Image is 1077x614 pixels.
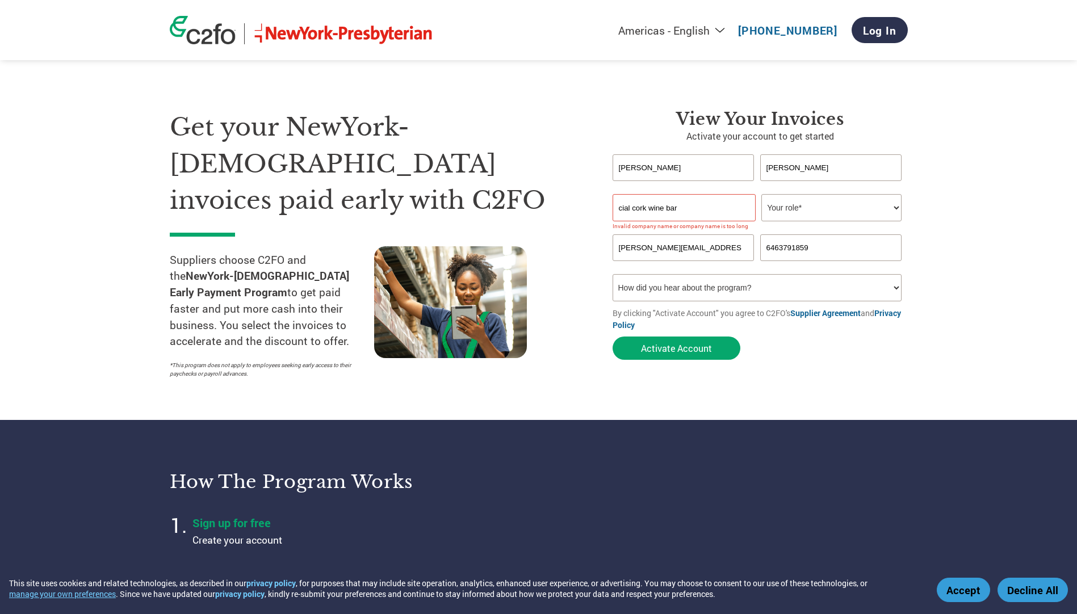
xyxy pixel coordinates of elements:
h4: Sign up for free [192,515,476,530]
img: NewYork-Presbyterian [253,23,434,44]
p: Create your account [192,533,476,548]
div: Invalid company name or company name is too long [613,222,902,230]
button: Decline All [998,578,1068,602]
div: Invalid first name or first name is too long [613,182,755,190]
img: c2fo logo [170,16,236,44]
button: manage your own preferences [9,588,116,599]
a: privacy policy [215,588,265,599]
select: Title/Role [761,194,902,221]
p: Activate your account to get started [613,129,908,143]
a: Privacy Policy [613,308,901,330]
button: Activate Account [613,337,740,360]
img: supply chain worker [374,246,527,358]
div: This site uses cookies and related technologies, as described in our , for purposes that may incl... [9,578,920,599]
a: privacy policy [246,578,296,588]
p: Suppliers choose C2FO and the to get paid faster and put more cash into their business. You selec... [170,252,374,350]
a: Supplier Agreement [790,308,861,318]
div: Inavlid Email Address [613,262,755,270]
p: *This program does not apply to employees seeking early access to their paychecks or payroll adva... [170,361,363,378]
div: Inavlid Phone Number [760,262,902,270]
input: First Name* [613,154,755,181]
h1: Get your NewYork-[DEMOGRAPHIC_DATA] invoices paid early with C2FO [170,109,579,219]
div: Invalid last name or last name is too long [760,182,902,190]
p: By clicking "Activate Account" you agree to C2FO's and [613,307,908,331]
strong: NewYork-[DEMOGRAPHIC_DATA] Early Payment Program [170,268,349,299]
a: [PHONE_NUMBER] [738,23,837,37]
input: Your company name* [613,194,756,221]
input: Invalid Email format [613,234,755,261]
input: Phone* [760,234,902,261]
h3: View Your Invoices [613,109,908,129]
h3: How the program works [170,470,525,493]
button: Accept [937,578,990,602]
a: Log In [852,17,908,43]
input: Last Name* [760,154,902,181]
